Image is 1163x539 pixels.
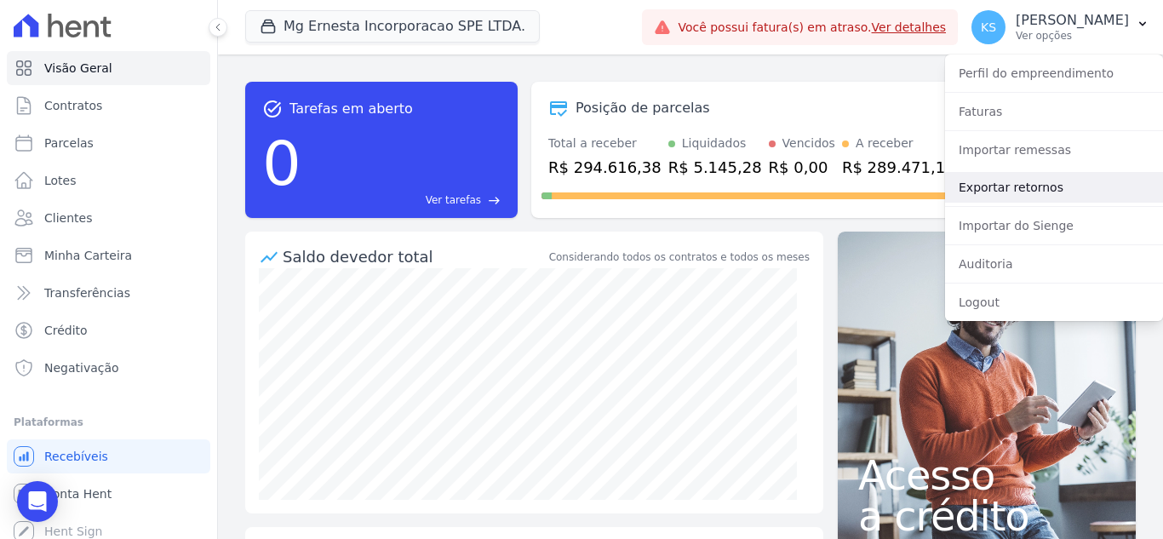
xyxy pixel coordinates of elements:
div: Considerando todos os contratos e todos os meses [549,249,810,265]
a: Lotes [7,163,210,198]
span: Acesso [858,455,1115,496]
div: Plataformas [14,412,203,433]
a: Crédito [7,313,210,347]
span: Contratos [44,97,102,114]
div: 0 [262,119,301,208]
div: Vencidos [782,135,835,152]
div: R$ 5.145,28 [668,156,762,179]
a: Recebíveis [7,439,210,473]
span: KS [981,21,996,33]
span: task_alt [262,99,283,119]
span: Parcelas [44,135,94,152]
span: Negativação [44,359,119,376]
div: Posição de parcelas [576,98,710,118]
a: Negativação [7,351,210,385]
p: Ver opções [1016,29,1129,43]
span: Crédito [44,322,88,339]
span: Você possui fatura(s) em atraso. [678,19,946,37]
span: Clientes [44,209,92,226]
a: Transferências [7,276,210,310]
span: Transferências [44,284,130,301]
div: Open Intercom Messenger [17,481,58,522]
a: Clientes [7,201,210,235]
a: Contratos [7,89,210,123]
span: Minha Carteira [44,247,132,264]
a: Logout [945,287,1163,318]
a: Parcelas [7,126,210,160]
a: Minha Carteira [7,238,210,272]
a: Faturas [945,96,1163,127]
div: R$ 294.616,38 [548,156,662,179]
span: Recebíveis [44,448,108,465]
div: R$ 0,00 [769,156,835,179]
div: R$ 289.471,10 [842,156,955,179]
a: Importar remessas [945,135,1163,165]
a: Visão Geral [7,51,210,85]
span: Conta Hent [44,485,112,502]
span: Lotes [44,172,77,189]
span: Ver tarefas [426,192,481,208]
a: Importar do Sienge [945,210,1163,241]
button: Mg Ernesta Incorporacao SPE LTDA. [245,10,540,43]
span: a crédito [858,496,1115,536]
div: Saldo devedor total [283,245,546,268]
a: Exportar retornos [945,172,1163,203]
div: A receber [856,135,914,152]
span: Visão Geral [44,60,112,77]
button: KS [PERSON_NAME] Ver opções [958,3,1163,51]
div: Total a receber [548,135,662,152]
a: Auditoria [945,249,1163,279]
a: Conta Hent [7,477,210,511]
p: [PERSON_NAME] [1016,12,1129,29]
div: Liquidados [682,135,747,152]
a: Ver tarefas east [308,192,501,208]
a: Perfil do empreendimento [945,58,1163,89]
a: Ver detalhes [872,20,947,34]
span: Tarefas em aberto [289,99,413,119]
span: east [488,194,501,207]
